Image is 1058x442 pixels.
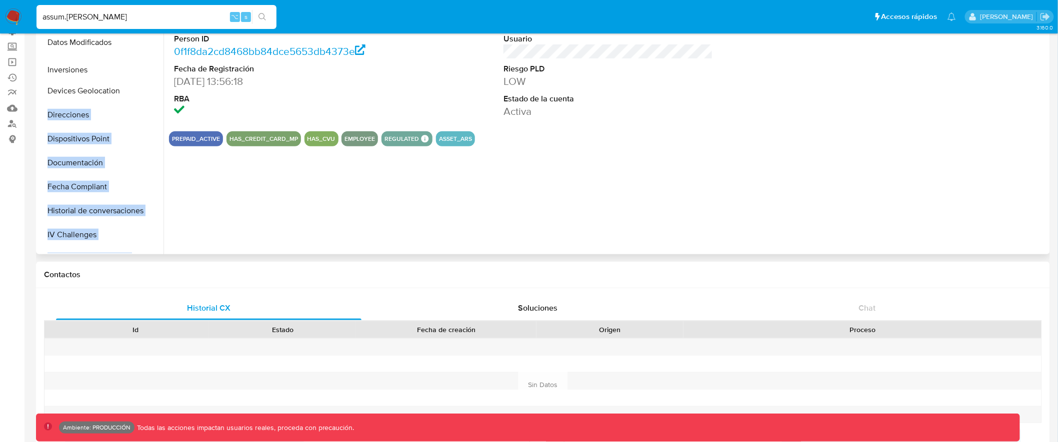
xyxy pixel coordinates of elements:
span: Chat [859,302,876,314]
a: Salir [1040,11,1050,22]
dd: Activa [503,104,713,118]
dt: Riesgo PLD [503,63,713,74]
a: Notificaciones [947,12,956,21]
button: search-icon [252,10,272,24]
dt: Usuario [503,33,713,44]
dt: Estado de la cuenta [503,93,713,104]
button: Dispositivos Point [38,127,163,151]
button: Información de accesos [38,247,163,271]
span: ⌥ [231,12,238,21]
dt: Person ID [174,33,383,44]
input: Buscar usuario o caso... [36,10,276,23]
p: Ambiente: PRODUCCIÓN [63,426,130,430]
span: 3.160.0 [1036,23,1053,31]
div: Proceso [690,325,1034,335]
div: Estado [216,325,349,335]
div: Fecha de creación [363,325,529,335]
span: Historial CX [187,302,230,314]
button: Datos Modificados [38,30,163,54]
h1: Contactos [44,270,1042,280]
div: Origen [543,325,676,335]
button: Direcciones [38,103,163,127]
span: Accesos rápidos [881,11,937,22]
div: Id [69,325,202,335]
dd: LOW [503,74,713,88]
dt: RBA [174,93,383,104]
button: Documentación [38,151,163,175]
span: Soluciones [518,302,558,314]
span: s [244,12,247,21]
a: 0f1f8da2cd8468bb84dce5653db4373e [174,44,365,58]
dt: Fecha de Registración [174,63,383,74]
button: Devices Geolocation [38,79,163,103]
button: Historial de conversaciones [38,199,163,223]
p: Todas las acciones impactan usuarios reales, proceda con precaución. [134,423,354,433]
dd: [DATE] 13:56:18 [174,74,383,88]
p: diego.assum@mercadolibre.com [980,12,1036,21]
button: Fecha Compliant [38,175,163,199]
button: IV Challenges [38,223,163,247]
